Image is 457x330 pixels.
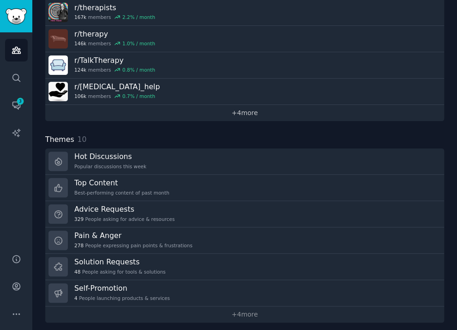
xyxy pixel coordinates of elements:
span: 4 [74,295,78,301]
h3: Hot Discussions [74,152,146,161]
a: Hot DiscussionsPopular discussions this week [45,148,444,175]
div: People asking for tools & solutions [74,269,166,275]
h3: r/ therapists [74,3,155,12]
a: Pain & Anger278People expressing pain points & frustrations [45,227,444,254]
a: 3 [5,94,28,116]
div: People launching products & services [74,295,170,301]
a: +4more [45,306,444,323]
h3: Advice Requests [74,204,174,214]
span: 167k [74,14,86,20]
div: 0.7 % / month [122,93,155,99]
span: 278 [74,242,84,249]
a: Solution Requests48People asking for tools & solutions [45,254,444,280]
a: Self-Promotion4People launching products & services [45,280,444,306]
span: 329 [74,216,84,222]
a: r/TalkTherapy124kmembers0.8% / month [45,52,444,79]
a: r/therapy146kmembers1.0% / month [45,26,444,52]
a: +4more [45,105,444,121]
div: Best-performing content of past month [74,189,169,196]
a: Advice Requests329People asking for advice & resources [45,201,444,227]
span: 124k [74,67,86,73]
h3: Solution Requests [74,257,166,267]
h3: Top Content [74,178,169,188]
div: members [74,14,155,20]
div: 2.2 % / month [122,14,155,20]
a: r/[MEDICAL_DATA]_help106kmembers0.7% / month [45,79,444,105]
span: 48 [74,269,80,275]
span: Themes [45,134,74,146]
span: 10 [78,135,87,144]
div: members [74,67,155,73]
span: 106k [74,93,86,99]
img: therapists [48,3,68,22]
h3: r/ therapy [74,29,155,39]
div: members [74,40,155,47]
div: Popular discussions this week [74,163,146,170]
h3: Pain & Anger [74,231,192,240]
div: 1.0 % / month [122,40,155,47]
h3: r/ [MEDICAL_DATA]_help [74,82,160,92]
h3: r/ TalkTherapy [74,55,155,65]
div: People expressing pain points & frustrations [74,242,192,249]
img: depression_help [48,82,68,101]
div: People asking for advice & resources [74,216,174,222]
img: TalkTherapy [48,55,68,75]
a: Top ContentBest-performing content of past month [45,175,444,201]
div: 0.8 % / month [122,67,155,73]
img: therapy [48,29,68,49]
h3: Self-Promotion [74,283,170,293]
span: 146k [74,40,86,47]
img: GummySearch logo [6,8,27,24]
span: 3 [16,98,24,104]
div: members [74,93,160,99]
